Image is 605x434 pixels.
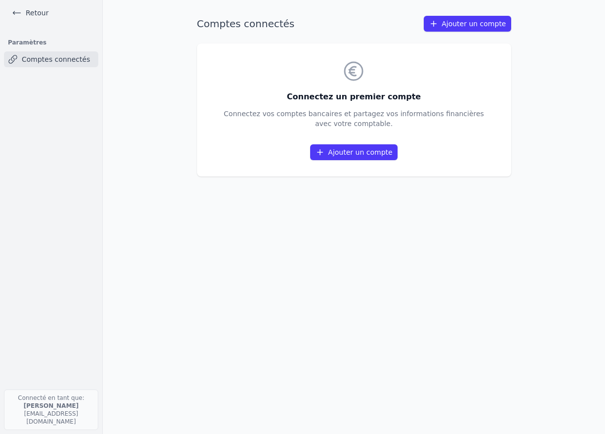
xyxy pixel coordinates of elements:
a: Retour [8,6,52,20]
a: Comptes connectés [4,51,98,67]
strong: [PERSON_NAME] [24,402,79,409]
h1: Comptes connectés [197,17,295,31]
p: Connectez vos comptes bancaires et partagez vos informations financières avec votre comptable. [224,109,484,129]
h3: Paramètres [4,36,98,49]
p: Connecté en tant que: [EMAIL_ADDRESS][DOMAIN_NAME] [4,390,98,430]
a: Ajouter un compte [310,144,397,160]
h3: Connectez un premier compte [224,91,484,103]
a: Ajouter un compte [424,16,511,32]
